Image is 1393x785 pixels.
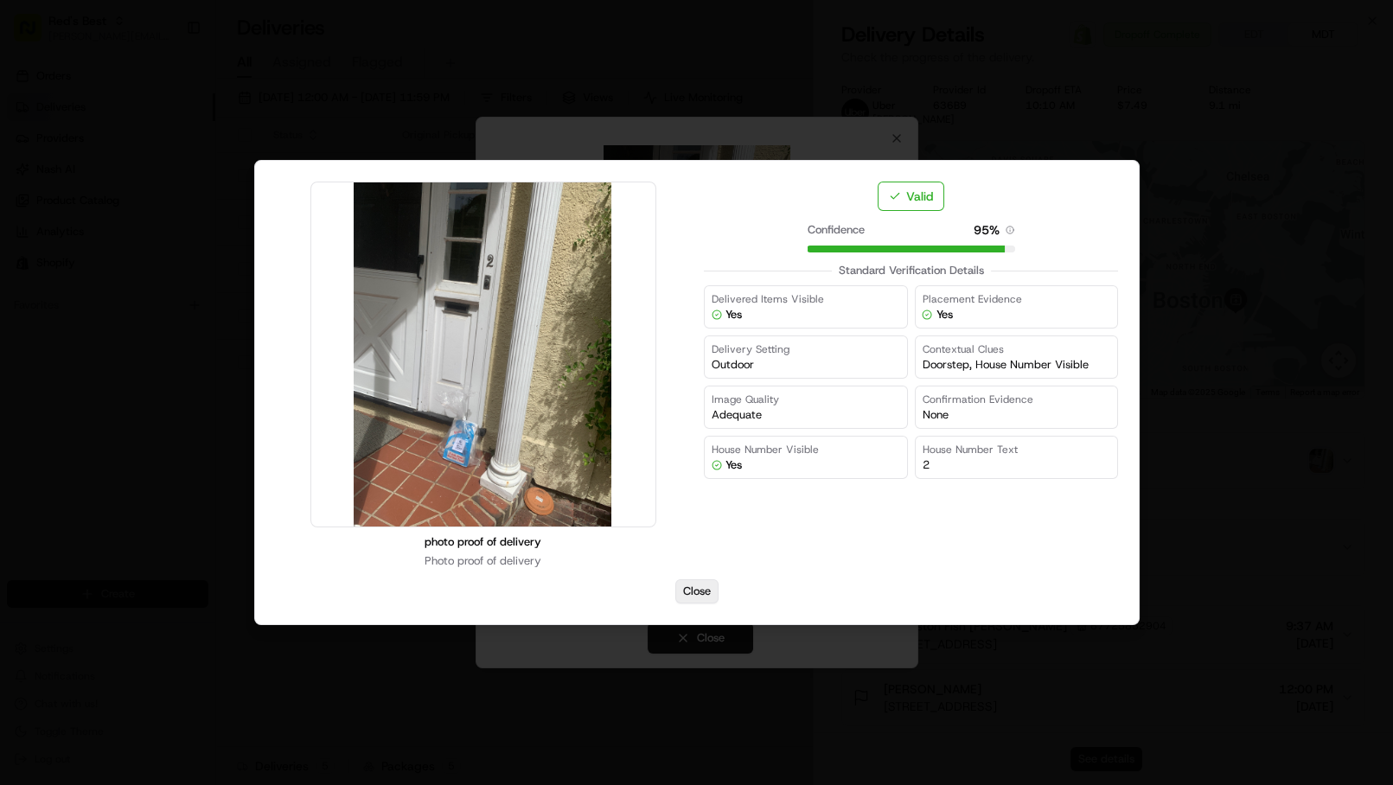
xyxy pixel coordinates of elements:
span: doorstep, house number visible [922,357,1088,373]
p: Photo proof of delivery [425,553,541,569]
label: Standard Verification Details [838,263,983,278]
button: Close [675,579,719,603]
span: 2 [922,457,929,473]
span: Delivery Setting [712,342,789,356]
span: 95 % [973,221,999,239]
p: Welcome 👋 [17,69,315,97]
img: Nash [17,17,52,52]
span: Yes [936,307,952,322]
img: Verification image - photo_proof_of_delivery [310,182,655,527]
div: Start new chat [59,165,284,182]
span: Yes [725,457,742,473]
input: Clear [45,112,285,130]
span: House Number Visible [712,443,819,456]
span: Contextual Clues [922,342,1003,356]
div: 💻 [146,252,160,266]
a: 📗Knowledge Base [10,244,139,275]
div: We're available if you need us! [59,182,219,196]
button: Start new chat [294,170,315,191]
span: Pylon [172,293,209,306]
span: outdoor [712,357,754,373]
img: 1736555255976-a54dd68f-1ca7-489b-9aae-adbdc363a1c4 [17,165,48,196]
a: 💻API Documentation [139,244,284,275]
span: Yes [725,307,742,322]
p: photo proof of delivery [425,534,541,550]
span: adequate [712,407,762,423]
span: none [922,407,948,423]
span: Placement Evidence [922,292,1021,306]
span: Image Quality [712,392,779,406]
span: House Number Text [922,443,1017,456]
span: Valid [906,188,933,205]
a: Powered byPylon [122,292,209,306]
span: Knowledge Base [35,251,132,268]
div: 📗 [17,252,31,266]
span: Confidence [807,222,864,238]
span: Delivered Items Visible [712,292,824,306]
span: API Documentation [163,251,278,268]
span: Confirmation Evidence [922,392,1032,406]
